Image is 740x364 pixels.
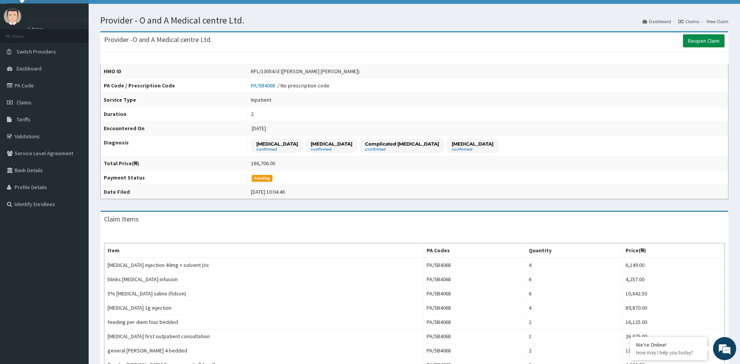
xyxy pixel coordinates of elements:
[252,125,266,132] span: [DATE]
[251,159,275,167] div: 186,706.00
[622,243,725,258] th: Price(₦)
[525,301,622,315] td: 4
[101,136,248,156] th: Diagnosis
[256,148,298,151] small: confirmed
[27,27,45,32] a: Online
[104,272,424,287] td: blinks [MEDICAL_DATA] infusion
[642,18,671,25] a: Dashboard
[311,148,352,151] small: confirmed
[101,156,248,171] th: Total Price(₦)
[706,18,728,25] a: View Claim
[104,329,424,344] td: [MEDICAL_DATA] first outpatient consultation
[101,185,248,199] th: Date Filed
[101,121,248,136] th: Encountered On
[423,344,525,358] td: PA/5B4068
[104,243,424,258] th: Item
[525,243,622,258] th: Quantity
[4,8,21,25] img: User Image
[622,258,725,272] td: 6,149.00
[27,16,96,23] p: O and A Medical center
[365,148,439,151] small: confirmed
[622,272,725,287] td: 4,257.00
[311,141,352,147] p: [MEDICAL_DATA]
[525,287,622,301] td: 6
[104,287,424,301] td: 5% [MEDICAL_DATA] saline (fidson)
[678,18,699,25] a: Claims
[100,15,728,25] h1: Provider - O and A Medical centre Ltd.
[525,258,622,272] td: 4
[101,79,248,93] th: PA Code / Prescription Code
[452,148,493,151] small: confirmed
[101,171,248,185] th: Payment Status
[104,36,212,43] h3: Provider - O and A Medical centre Ltd.
[525,272,622,287] td: 6
[104,344,424,358] td: general [PERSON_NAME] 4 bedded
[17,48,56,55] span: Switch Providers
[101,93,248,107] th: Service Type
[622,329,725,344] td: 26,875.00
[525,329,622,344] td: 1
[104,301,424,315] td: [MEDICAL_DATA] 1g injection
[622,315,725,329] td: 16,125.00
[251,96,271,104] div: Inpatient
[423,258,525,272] td: PA/5B4068
[251,82,277,89] a: PA/5B4068
[622,344,725,358] td: 13,975.00
[17,65,42,72] span: Dashboard
[423,301,525,315] td: PA/5B4068
[622,301,725,315] td: 89,870.00
[104,315,424,329] td: feeding per diem four bedded
[252,175,273,182] span: Pending
[251,67,360,75] div: RFL/10054/d ([PERSON_NAME] [PERSON_NAME])
[101,64,248,79] th: HMO ID
[423,329,525,344] td: PA/5B4068
[636,349,701,356] p: How may I help you today?
[256,141,298,147] p: [MEDICAL_DATA]
[104,258,424,272] td: [MEDICAL_DATA] injection 40mg + solvent (ric
[251,188,285,196] div: [DATE] 10:04:46
[17,99,32,106] span: Claims
[365,141,439,147] p: Complicated [MEDICAL_DATA]
[423,287,525,301] td: PA/5B4068
[423,272,525,287] td: PA/5B4068
[525,315,622,329] td: 2
[525,344,622,358] td: 2
[17,116,30,123] span: Tariffs
[101,107,248,121] th: Duration
[423,315,525,329] td: PA/5B4068
[104,216,139,223] h3: Claim Items
[423,243,525,258] th: PA Codes
[622,287,725,301] td: 10,642.50
[683,34,725,47] a: Reopen Claim
[636,341,701,348] div: We're Online!
[452,141,493,147] p: [MEDICAL_DATA]
[251,110,254,118] div: 2
[251,82,330,89] div: / No prescription code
